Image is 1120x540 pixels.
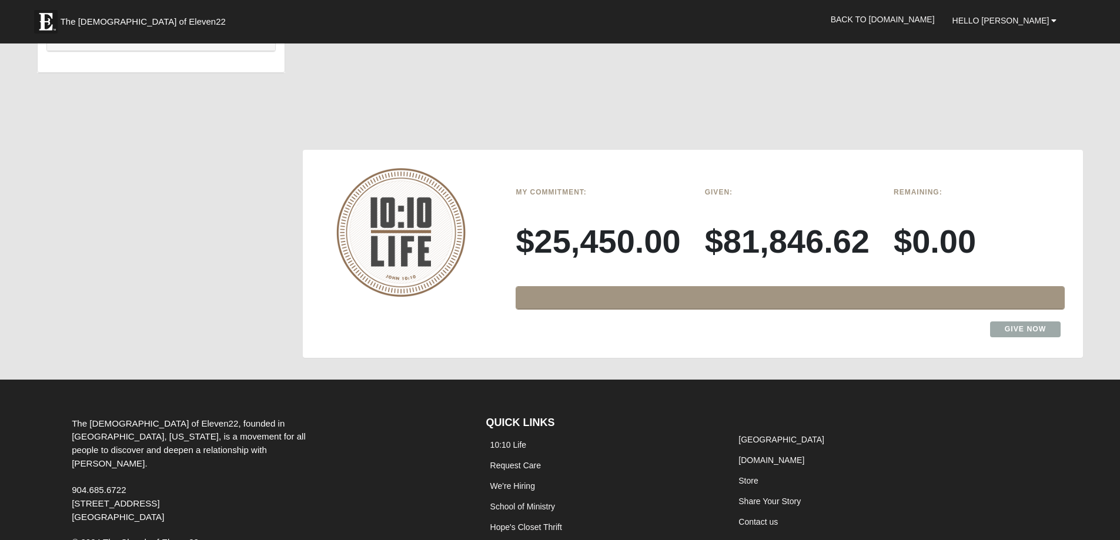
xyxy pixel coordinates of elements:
a: Share Your Story [738,497,801,506]
h4: QUICK LINKS [486,417,717,430]
a: Give Now [990,321,1061,337]
img: Eleven22 logo [34,10,58,33]
a: Hello [PERSON_NAME] [944,6,1066,35]
h6: Remaining: [894,188,1065,196]
a: Request Care [490,461,541,470]
span: The [DEMOGRAPHIC_DATA] of Eleven22 [61,16,226,28]
a: School of Ministry [490,502,555,511]
a: 10:10 Life [490,440,527,450]
a: The [DEMOGRAPHIC_DATA] of Eleven22 [28,4,263,33]
h6: Given: [705,188,876,196]
h6: My Commitment: [516,188,687,196]
a: [DOMAIN_NAME] [738,455,804,465]
a: [GEOGRAPHIC_DATA] [738,435,824,444]
div: The [DEMOGRAPHIC_DATA] of Eleven22, founded in [GEOGRAPHIC_DATA], [US_STATE], is a movement for a... [63,417,339,524]
span: [GEOGRAPHIC_DATA] [72,512,164,522]
a: We're Hiring [490,481,535,491]
h3: $81,846.62 [705,222,876,261]
h3: $25,450.00 [516,222,687,261]
a: Hope's Closet Thrift [490,522,562,532]
span: Hello [PERSON_NAME] [952,16,1049,25]
a: Contact us [738,517,778,526]
h3: $0.00 [894,222,1065,261]
a: Back to [DOMAIN_NAME] [822,5,944,34]
img: 10-10-Life-logo-round-no-scripture.png [336,168,466,297]
a: Store [738,476,758,485]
